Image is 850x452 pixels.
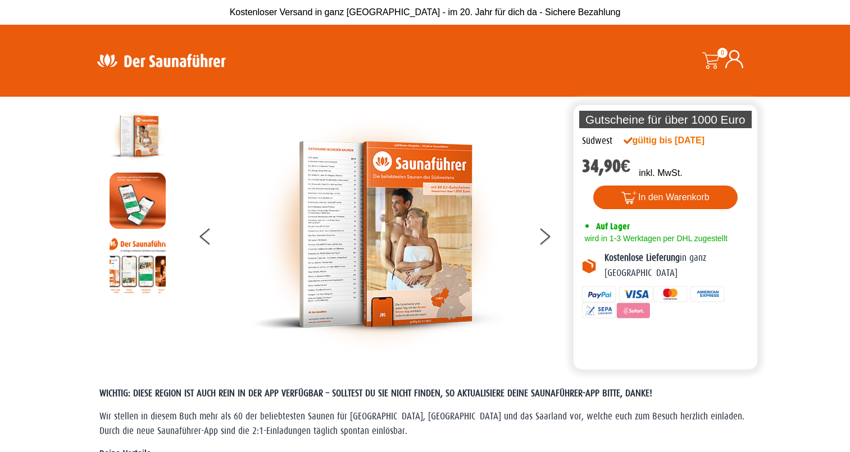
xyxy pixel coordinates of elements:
div: Südwest [582,134,612,148]
div: gültig bis [DATE] [624,134,729,147]
p: in ganz [GEOGRAPHIC_DATA] [604,251,749,281]
bdi: 34,90 [582,156,631,177]
p: inkl. MwSt. [639,166,682,180]
img: der-saunafuehrer-2025-suedwest [252,108,505,361]
span: € [621,156,631,177]
b: Kostenlose Lieferung [604,252,680,263]
span: Kostenloser Versand in ganz [GEOGRAPHIC_DATA] - im 20. Jahr für dich da - Sichere Bezahlung [230,7,621,17]
span: Wir stellen in diesem Buch mehr als 60 der beliebtesten Saunen für [GEOGRAPHIC_DATA], [GEOGRAPHIC... [99,411,744,436]
span: WICHTIG: DIESE REGION IST AUCH REIN IN DER APP VERFÜGBAR – SOLLTEST DU SIE NICHT FINDEN, SO AKTUA... [99,388,652,399]
span: 0 [717,48,728,58]
span: Auf Lager [596,221,630,232]
button: In den Warenkorb [593,186,738,209]
img: Anleitung7tn [110,237,166,293]
img: der-saunafuehrer-2025-suedwest [110,108,166,164]
img: MOCKUP-iPhone_regional [110,173,166,229]
p: Gutscheine für über 1000 Euro [579,111,752,128]
span: wird in 1-3 Werktagen per DHL zugestellt [582,234,728,243]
